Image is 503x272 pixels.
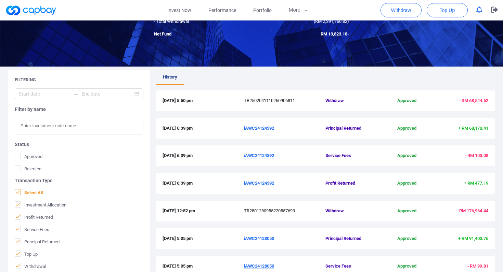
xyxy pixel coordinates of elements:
span: Approved [380,180,434,187]
u: iAWC24124392 [244,153,274,158]
span: Top Up [15,250,38,257]
span: Portfolio [253,6,272,14]
h5: Transaction Type [15,177,143,184]
span: to [73,91,79,97]
input: Enter investment note name [15,118,143,134]
span: [DATE] 5:05 pm [163,263,244,270]
span: Approved [15,153,42,160]
div: Net Fund [149,31,251,38]
span: Withdrawal [15,263,46,270]
div: ( ) [251,18,354,25]
span: Approved [380,152,434,159]
span: TR2502041110260906811 [244,97,325,104]
span: Approved [380,235,434,242]
h5: Filter by name [15,106,143,112]
span: - RM 68,544.52 [459,98,488,103]
span: [DATE] 12:52 pm [163,207,244,215]
span: RM 2,391,766.82 [315,19,347,24]
span: Principal Returned [15,238,60,245]
span: + RM 68,170.41 [458,126,488,131]
span: Approved [380,207,434,215]
span: + RM 477.19 [464,181,488,186]
span: + RM 91,403.76 [458,236,488,241]
span: Approved [380,263,434,270]
span: swap-right [73,91,79,97]
u: iAWC24128050 [244,236,274,241]
span: Rejected [15,165,41,172]
span: [DATE] 6:39 pm [163,125,244,132]
span: [DATE] 6:39 pm [163,180,244,187]
span: Withdraw [325,97,380,104]
span: -RM 13,823.18 [321,31,349,37]
button: Top Up [427,3,468,17]
span: [DATE] 5:05 pm [163,235,244,242]
span: Top Up [440,7,455,14]
u: iAWC24124392 [244,126,274,131]
span: - RM 103.08 [465,153,488,158]
button: Withdraw [381,3,422,17]
span: Service Fees [15,226,49,233]
span: [DATE] 6:39 pm [163,152,244,159]
div: - Total Withdrawal [149,18,251,25]
span: TR2501280955220557693 [244,207,325,215]
span: Service Fees [325,263,380,270]
h5: Filtering [15,77,36,83]
span: Approved [380,97,434,104]
h5: Status [15,141,143,147]
input: Start date [19,90,70,98]
span: Principal Returned [325,125,380,132]
span: Approved [380,125,434,132]
span: - RM 99.81 [467,263,488,269]
input: End date [81,90,133,98]
span: - RM 176,964.44 [457,208,488,213]
span: [DATE] 5:50 pm [163,97,244,104]
u: iAWC24124392 [244,181,274,186]
span: Service Fees [325,152,380,159]
span: Select All [15,189,43,196]
span: Principal Returned [325,235,380,242]
span: Profit Returned [325,180,380,187]
span: Performance [208,6,236,14]
span: Profit Returned [15,214,53,220]
u: iAWC24128050 [244,263,274,269]
span: History [163,74,177,80]
span: Withdraw [325,207,380,215]
span: Investment Allocation [15,201,66,208]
